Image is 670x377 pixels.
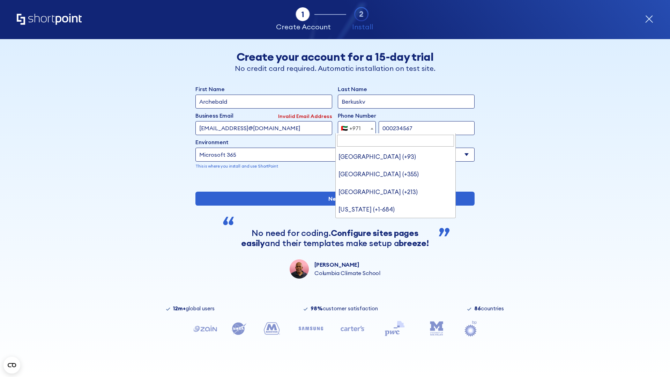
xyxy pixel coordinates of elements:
[337,135,454,147] input: Search
[3,357,20,374] button: Open CMP widget
[336,165,456,183] li: [GEOGRAPHIC_DATA] (+355)
[336,183,456,201] li: [GEOGRAPHIC_DATA] (+213)
[336,148,456,165] li: [GEOGRAPHIC_DATA] (+93)
[336,201,456,218] li: [US_STATE] (+1-684)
